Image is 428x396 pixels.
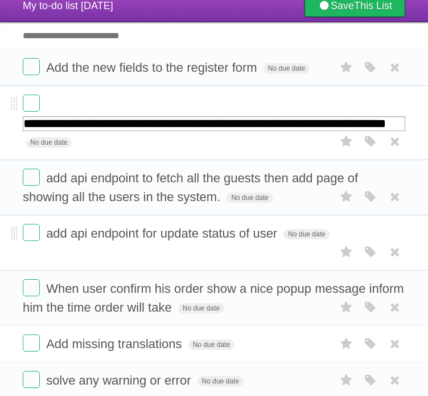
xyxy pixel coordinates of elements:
label: Star task [336,371,357,390]
label: Done [23,224,40,241]
span: Add missing translations [46,337,184,351]
span: No due date [227,193,273,203]
label: Star task [336,334,357,353]
label: Star task [336,58,357,77]
span: No due date [264,63,310,74]
span: No due date [178,303,224,313]
label: Done [23,58,40,75]
label: Done [23,279,40,296]
span: No due date [197,376,244,386]
label: Star task [336,298,357,317]
span: No due date [26,137,72,148]
span: add api endpoint to fetch all the guests then add page of showing all the users in the system. [23,171,358,204]
span: add api endpoint for update status of user [46,226,280,240]
label: Star task [336,132,357,151]
span: No due date [188,340,234,350]
label: Done [23,95,40,112]
label: Star task [336,243,357,262]
span: solve any warning or error [46,373,194,387]
span: No due date [283,229,330,239]
label: Star task [336,187,357,206]
label: Done [23,334,40,352]
span: When user confirm his order show a nice popup message inform him the time order will take [23,281,404,315]
label: Done [23,371,40,388]
label: Done [23,169,40,186]
span: Add the new fields to the register form [46,60,260,75]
